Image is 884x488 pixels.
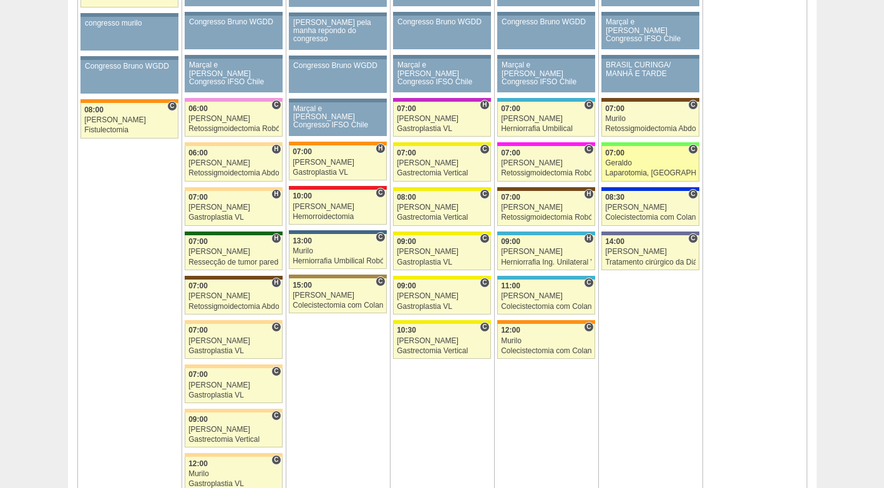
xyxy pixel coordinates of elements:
[605,248,696,256] div: [PERSON_NAME]
[293,237,312,245] span: 13:00
[185,409,282,412] div: Key: Bartira
[188,248,279,256] div: [PERSON_NAME]
[293,203,383,211] div: [PERSON_NAME]
[497,187,595,191] div: Key: Santa Joana
[501,149,520,157] span: 07:00
[688,144,697,154] span: Consultório
[502,18,591,26] div: Congresso Bruno WGDD
[185,324,282,359] a: C 07:00 [PERSON_NAME] Gastroplastia VL
[293,291,383,300] div: [PERSON_NAME]
[393,55,490,59] div: Key: Aviso
[584,144,593,154] span: Consultório
[688,233,697,243] span: Consultório
[185,12,282,16] div: Key: Aviso
[188,391,279,399] div: Gastroplastia VL
[188,370,208,379] span: 07:00
[501,281,520,290] span: 11:00
[289,59,386,93] a: Congresso Bruno WGDD
[188,203,279,212] div: [PERSON_NAME]
[605,203,696,212] div: [PERSON_NAME]
[293,192,312,200] span: 10:00
[480,144,489,154] span: Consultório
[393,276,490,280] div: Key: Santa Rita
[188,303,279,311] div: Retossigmoidectomia Abdominal VL
[188,169,279,177] div: Retossigmoidectomia Abdominal VL
[84,116,175,124] div: [PERSON_NAME]
[601,16,699,49] a: Marçal e [PERSON_NAME] Congresso IFSO Chile
[289,56,386,59] div: Key: Aviso
[84,126,175,134] div: Fistulectomia
[397,292,487,300] div: [PERSON_NAME]
[393,146,490,181] a: C 07:00 [PERSON_NAME] Gastrectomia Vertical
[501,115,591,123] div: [PERSON_NAME]
[271,100,281,110] span: Consultório
[289,102,386,136] a: Marçal e [PERSON_NAME] Congresso IFSO Chile
[271,278,281,288] span: Hospital
[188,193,208,202] span: 07:00
[289,234,386,269] a: C 13:00 Murilo Herniorrafia Umbilical Robótica
[289,145,386,180] a: H 07:00 [PERSON_NAME] Gastroplastia VL
[80,99,178,103] div: Key: São Luiz - SCS
[497,142,595,146] div: Key: Pro Matre
[601,191,699,226] a: C 08:30 [PERSON_NAME] Colecistectomia com Colangiografia VL
[376,232,385,242] span: Consultório
[185,280,282,315] a: H 07:00 [PERSON_NAME] Retossigmoidectomia Abdominal VL
[605,125,696,133] div: Retossigmoidectomia Abdominal VL
[601,12,699,16] div: Key: Aviso
[501,213,591,222] div: Retossigmoidectomia Robótica
[185,16,282,49] a: Congresso Bruno WGDD
[80,17,178,51] a: congresso murilo
[80,60,178,94] a: Congresso Bruno WGDD
[185,232,282,235] div: Key: Santa Maria
[501,237,520,246] span: 09:00
[188,337,279,345] div: [PERSON_NAME]
[188,415,208,424] span: 09:00
[185,98,282,102] div: Key: Albert Einstein
[271,322,281,332] span: Consultório
[393,102,490,137] a: H 07:00 [PERSON_NAME] Gastroplastia VL
[497,98,595,102] div: Key: Neomater
[188,470,279,478] div: Murilo
[393,320,490,324] div: Key: Santa Rita
[185,276,282,280] div: Key: Santa Joana
[293,147,312,156] span: 07:00
[188,292,279,300] div: [PERSON_NAME]
[185,55,282,59] div: Key: Aviso
[188,381,279,389] div: [PERSON_NAME]
[188,258,279,266] div: Ressecção de tumor parede abdominal pélvica
[497,232,595,235] div: Key: Neomater
[601,235,699,270] a: C 14:00 [PERSON_NAME] Tratamento cirúrgico da Diástase do reto abdomem
[185,368,282,403] a: C 07:00 [PERSON_NAME] Gastroplastia VL
[289,99,386,102] div: Key: Aviso
[397,326,416,334] span: 10:30
[601,98,699,102] div: Key: Santa Joana
[271,366,281,376] span: Consultório
[188,281,208,290] span: 07:00
[185,187,282,191] div: Key: Bartira
[397,159,487,167] div: [PERSON_NAME]
[188,426,279,434] div: [PERSON_NAME]
[293,257,383,265] div: Herniorrafia Umbilical Robótica
[601,102,699,137] a: C 07:00 Murilo Retossigmoidectomia Abdominal VL
[188,237,208,246] span: 07:00
[497,235,595,270] a: H 09:00 [PERSON_NAME] Herniorrafia Ing. Unilateral VL
[688,100,697,110] span: Consultório
[584,233,593,243] span: Hospital
[188,104,208,113] span: 06:00
[497,16,595,49] a: Congresso Bruno WGDD
[80,13,178,17] div: Key: Aviso
[393,324,490,359] a: C 10:30 [PERSON_NAME] Gastrectomia Vertical
[185,102,282,137] a: C 06:00 [PERSON_NAME] Retossigmoidectomia Robótica
[501,303,591,311] div: Colecistectomia com Colangiografia VL
[271,189,281,199] span: Hospital
[497,146,595,181] a: C 07:00 [PERSON_NAME] Retossigmoidectomia Robótica
[605,159,696,167] div: Geraldo
[397,248,487,256] div: [PERSON_NAME]
[84,105,104,114] span: 08:00
[185,146,282,181] a: H 06:00 [PERSON_NAME] Retossigmoidectomia Abdominal VL
[289,142,386,145] div: Key: São Luiz - SCS
[501,347,591,355] div: Colecistectomia com Colangiografia VL
[501,326,520,334] span: 12:00
[188,436,279,444] div: Gastrectomia Vertical
[189,61,278,86] div: Marçal e [PERSON_NAME] Congresso IFSO Chile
